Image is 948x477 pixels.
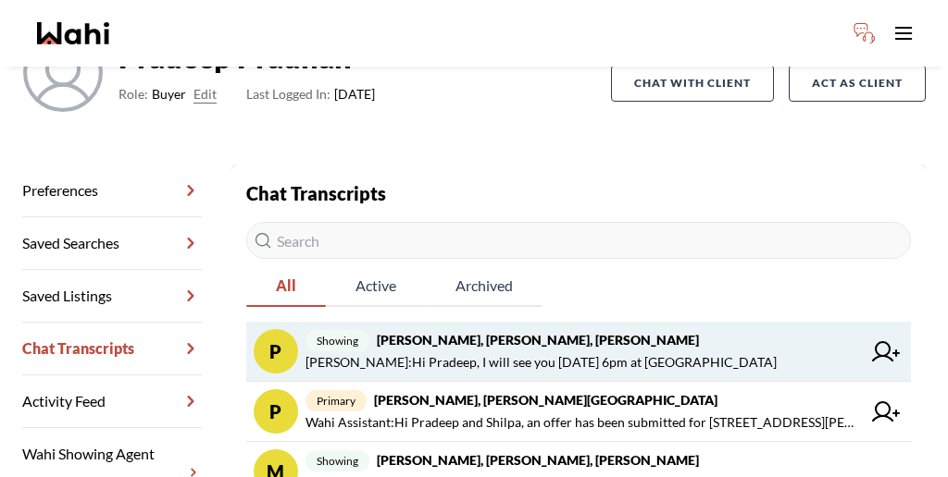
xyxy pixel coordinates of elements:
[118,83,148,105] span: Role:
[885,15,922,52] button: Toggle open navigation menu
[326,266,426,305] span: Active
[246,266,326,305] span: All
[374,392,717,408] strong: [PERSON_NAME], [PERSON_NAME][GEOGRAPHIC_DATA]
[611,65,774,102] button: Chat with client
[246,83,375,105] span: [DATE]
[246,382,911,442] a: Pprimary[PERSON_NAME], [PERSON_NAME][GEOGRAPHIC_DATA]Wahi Assistant:Hi Pradeep and Shilpa, an off...
[246,86,331,102] span: Last Logged In:
[306,450,369,471] span: showing
[306,330,369,351] span: showing
[246,222,911,259] input: Search
[193,83,217,105] button: Edit
[22,165,202,217] a: Preferences
[426,266,543,305] span: Archived
[306,390,367,411] span: primary
[306,351,777,373] span: [PERSON_NAME] : Hi Pradeep, I will see you [DATE] 6pm at [GEOGRAPHIC_DATA]
[426,266,543,307] button: Archived
[254,389,298,434] div: P
[377,332,699,348] strong: [PERSON_NAME], [PERSON_NAME], [PERSON_NAME]
[22,375,202,428] a: Activity Feed
[789,65,926,102] button: Act as Client
[37,22,109,44] a: Wahi homepage
[22,217,202,270] a: Saved Searches
[254,329,298,373] div: P
[377,452,699,468] strong: [PERSON_NAME], [PERSON_NAME], [PERSON_NAME]
[152,83,186,105] span: Buyer
[306,411,861,434] span: Wahi Assistant : Hi Pradeep and Shilpa, an offer has been submitted for [STREET_ADDRESS][PERSON_N...
[246,322,911,382] a: Pshowing[PERSON_NAME], [PERSON_NAME], [PERSON_NAME][PERSON_NAME]:Hi Pradeep, I will see you [DATE...
[22,270,202,323] a: Saved Listings
[246,266,326,307] button: All
[326,266,426,307] button: Active
[246,182,386,204] strong: Chat Transcripts
[22,323,202,375] a: Chat Transcripts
